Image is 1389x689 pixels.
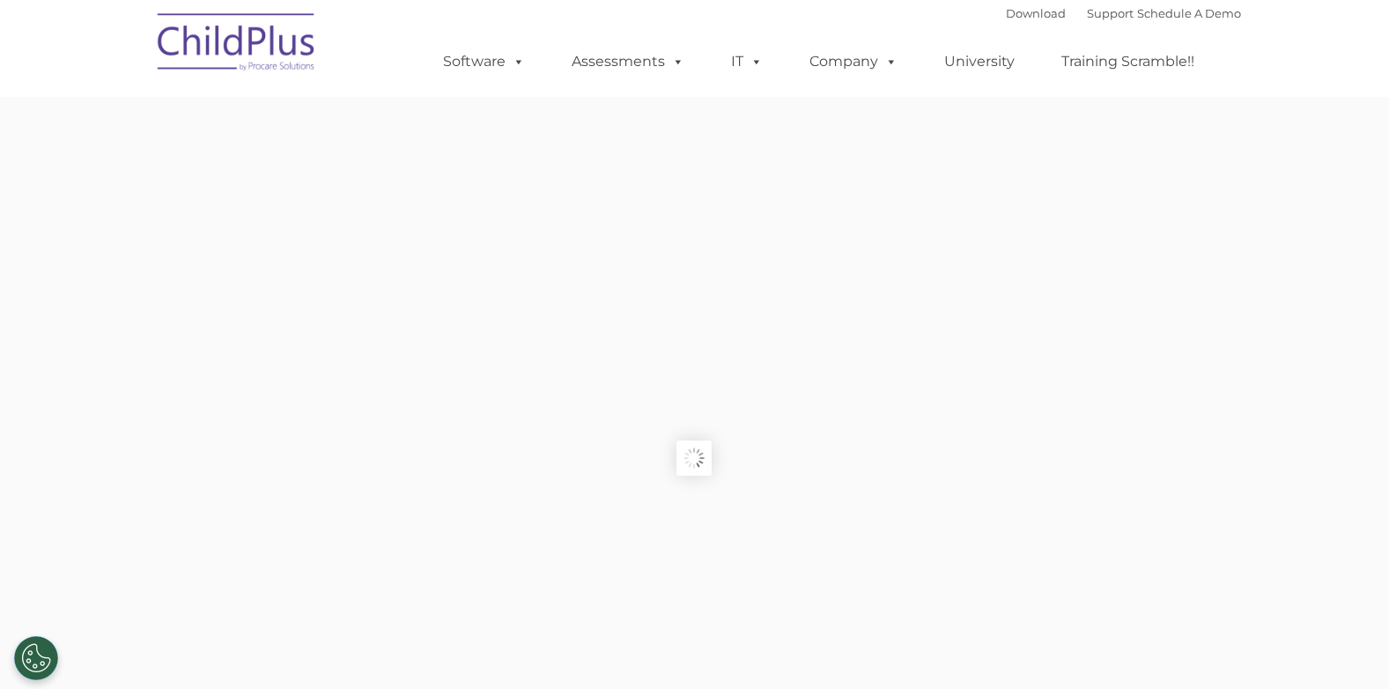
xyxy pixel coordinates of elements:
a: Support [1087,6,1134,20]
a: Training Scramble!! [1044,44,1212,79]
img: ChildPlus by Procare Solutions [149,1,325,89]
a: Company [792,44,915,79]
button: Cookies Settings [14,636,58,680]
a: Assessments [554,44,702,79]
a: Download [1006,6,1066,20]
font: | [1006,6,1241,20]
a: University [927,44,1032,79]
a: Software [425,44,543,79]
a: Schedule A Demo [1137,6,1241,20]
a: IT [713,44,780,79]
